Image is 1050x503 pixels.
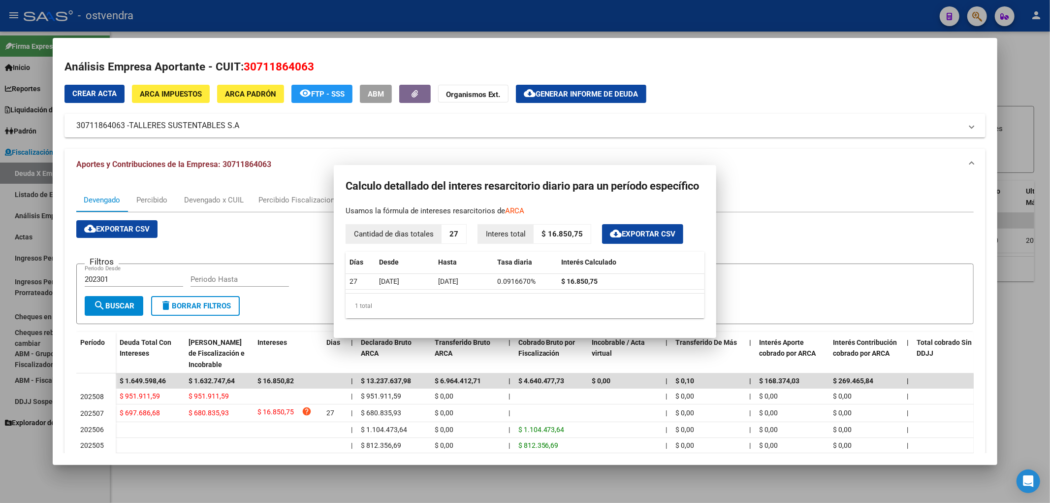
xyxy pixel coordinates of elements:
div: Devengado x CUIL [184,195,244,205]
button: Buscar [85,296,143,316]
datatable-header-cell: Transferido Bruto ARCA [431,332,505,375]
span: $ 680.835,93 [189,409,229,417]
span: | [509,409,510,417]
span: | [666,409,668,417]
span: $ 0,00 [760,409,778,417]
span: Transferido De Más [676,338,737,346]
span: 0.0916670% [497,277,536,285]
p: Usamos la fórmula de intereses resarcitorios de [346,205,704,217]
span: Total cobrado Sin DDJJ [917,338,972,358]
span: Intereses [257,338,287,346]
span: | [351,409,352,417]
div: Open Intercom Messenger [1017,469,1040,493]
button: Exportar CSV [602,224,683,244]
span: $ 0,00 [833,392,852,400]
mat-panel-title: 30711864063 - [76,120,962,132]
span: $ 0,00 [676,409,695,417]
h3: Filtros [85,256,119,267]
datatable-header-cell: Período [76,332,116,373]
mat-icon: cloud_download [84,223,96,235]
span: | [351,338,353,346]
datatable-header-cell: | [505,332,514,375]
span: | [666,441,668,449]
span: 202507 [80,409,104,417]
div: Percibido [136,195,167,205]
span: 202508 [80,393,104,401]
span: | [351,377,353,385]
span: $ 951.911,59 [361,392,401,400]
span: Buscar [94,302,134,310]
span: | [509,441,510,449]
span: $ 4.640.477,73 [518,377,565,385]
span: FTP - SSS [311,90,345,99]
i: help [302,406,312,416]
span: Incobrable / Acta virtual [592,338,645,358]
span: Aportes y Contribuciones de la Empresa: 30711864063 [76,160,271,169]
span: $ 680.835,93 [361,409,401,417]
span: $ 6.964.412,71 [435,377,481,385]
span: 30711864063 [244,60,314,73]
p: 27 [442,225,466,244]
span: | [907,377,909,385]
div: 1 total [346,294,704,318]
span: Generar informe de deuda [536,90,638,99]
span: | [907,441,909,449]
span: $ 812.356,69 [518,441,559,449]
mat-icon: cloud_download [524,87,536,99]
mat-icon: delete [160,300,172,311]
span: $ 0,00 [592,377,611,385]
div: Devengado [84,195,120,205]
span: $ 168.374,03 [760,377,800,385]
span: $ 0,00 [435,426,453,434]
span: Interés Aporte cobrado por ARCA [760,338,816,358]
button: Organismos Ext. [438,85,509,103]
span: Exportar CSV [84,225,150,234]
span: $ 0,00 [833,441,852,449]
span: $ 269.465,84 [833,377,874,385]
datatable-header-cell: Cobrado Bruto por Fiscalización [514,332,588,375]
span: $ 0,00 [833,409,852,417]
span: $ 0,00 [833,426,852,434]
span: 27 [326,409,334,417]
span: Tasa diaria [497,258,532,266]
span: $ 16.850,82 [257,377,294,385]
span: $ 697.686,68 [120,409,160,417]
span: [DATE] [438,277,458,285]
span: $ 13.237.637,98 [361,377,411,385]
span: | [351,441,352,449]
datatable-header-cell: Intereses [254,332,322,375]
span: | [750,441,751,449]
h2: Análisis Empresa Aportante - CUIT: [64,59,986,75]
span: Transferido Bruto ARCA [435,338,490,358]
span: Cobrado Bruto por Fiscalización [518,338,575,358]
mat-icon: remove_red_eye [299,87,311,99]
datatable-header-cell: Total cobrado Sin DDJJ [913,332,987,375]
span: | [666,377,668,385]
span: $ 951.911,59 [189,392,229,400]
span: $ 1.649.598,46 [120,377,166,385]
mat-expansion-panel-header: 30711864063 -TALLERES SUSTENTABLES S.A [64,114,986,137]
span: | [907,426,909,434]
datatable-header-cell: | [347,332,357,375]
p: Interes total [478,225,534,244]
button: Crear Acta [64,85,125,103]
datatable-header-cell: Interés Calculado [557,252,704,273]
datatable-header-cell: Interés Contribución cobrado por ARCA [829,332,903,375]
button: Generar informe de deuda [516,85,646,103]
p: Cantidad de dias totales [346,225,442,244]
span: $ 0,00 [435,441,453,449]
span: $ 951.911,59 [120,392,160,400]
span: $ 0,00 [676,426,695,434]
span: Días [350,258,363,266]
button: Borrar Filtros [151,296,240,316]
span: | [509,392,510,400]
datatable-header-cell: Deuda Bruta Neto de Fiscalización e Incobrable [185,332,254,375]
span: Interés Calculado [561,258,616,266]
span: Interés Contribución cobrado por ARCA [833,338,897,358]
span: $ 0,00 [760,392,778,400]
datatable-header-cell: Días [346,252,375,273]
h2: Calculo detallado del interes resarcitorio diario para un período específico [346,177,704,196]
span: Período [80,338,105,346]
span: | [666,338,668,346]
button: FTP - SSS [291,85,352,103]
